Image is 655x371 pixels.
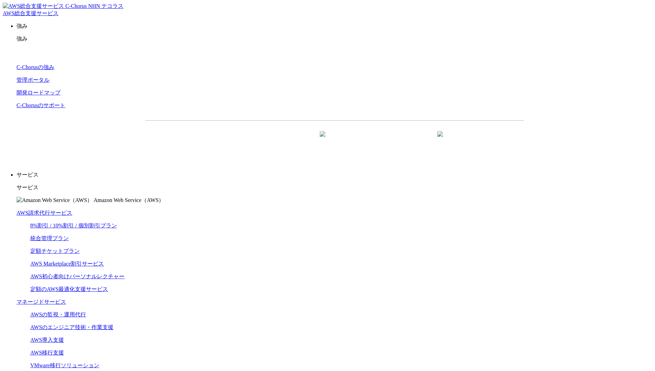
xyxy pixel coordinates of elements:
a: 8%割引 / 10%割引 / 個別割引プラン [30,223,117,228]
img: 矢印 [320,131,325,149]
a: AWS請求代行サービス [17,210,72,216]
a: 資料を請求する [220,132,331,149]
a: VMware移行ソリューション [30,362,99,368]
p: サービス [17,171,652,179]
img: 矢印 [437,131,443,149]
a: AWSの監視・運用代行 [30,312,86,317]
a: 定額のAWS最適化支援サービス [30,286,108,292]
a: C-Chorusのサポート [17,102,65,108]
a: マネージドサービス [17,299,66,305]
a: まずは相談する [338,132,449,149]
span: Amazon Web Service（AWS） [94,197,164,203]
p: 強み [17,23,652,30]
a: 開発ロードマップ [17,90,61,95]
a: AWS総合支援サービス C-Chorus NHN テコラスAWS総合支援サービス [3,3,123,16]
a: AWS Marketplace割引サービス [30,261,104,267]
a: AWSのエンジニア技術・作業支援 [30,324,113,330]
a: 統合管理プラン [30,235,69,241]
a: AWS初心者向けパーソナルレクチャー [30,273,124,279]
a: AWS導入支援 [30,337,64,343]
img: AWS総合支援サービス C-Chorus [3,3,87,10]
p: サービス [17,184,652,191]
img: Amazon Web Service（AWS） [17,197,92,204]
p: 強み [17,35,652,43]
a: 管理ポータル [17,77,50,83]
a: C-Chorusの強み [17,64,54,70]
a: AWS移行支援 [30,350,64,356]
a: 定額チケットプラン [30,248,80,254]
